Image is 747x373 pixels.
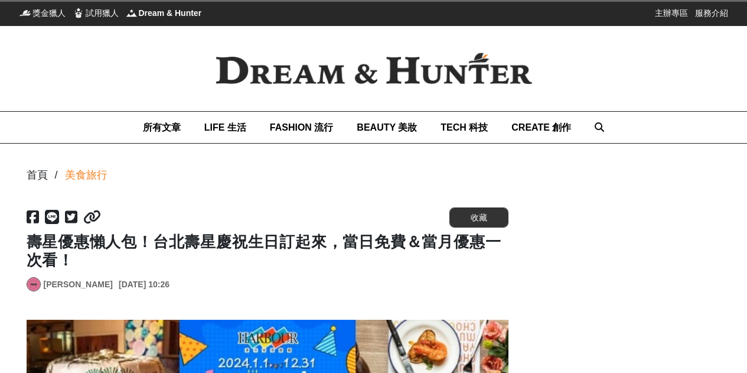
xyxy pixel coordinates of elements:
[27,277,41,291] a: Avatar
[139,7,202,19] span: Dream & Hunter
[197,34,551,103] img: Dream & Hunter
[449,207,508,228] button: 收藏
[55,167,58,183] div: /
[73,7,119,19] a: 試用獵人試用獵人
[32,7,66,19] span: 獎金獵人
[441,112,488,143] a: TECH 科技
[357,122,417,132] span: BEAUTY 美妝
[27,167,48,183] div: 首頁
[86,7,119,19] span: 試用獵人
[270,112,334,143] a: FASHION 流行
[204,122,246,132] span: LIFE 生活
[204,112,246,143] a: LIFE 生活
[655,7,688,19] a: 主辦專區
[27,278,40,291] img: Avatar
[27,233,508,270] h1: 壽星優惠懶人包！台北壽星慶祝生日訂起來，當日免費＆當月優惠一次看！
[126,7,202,19] a: Dream & HunterDream & Hunter
[143,122,181,132] span: 所有文章
[511,122,571,132] span: CREATE 創作
[357,112,417,143] a: BEAUTY 美妝
[143,112,181,143] a: 所有文章
[695,7,728,19] a: 服務介紹
[19,7,31,19] img: 獎金獵人
[19,7,66,19] a: 獎金獵人獎金獵人
[126,7,138,19] img: Dream & Hunter
[65,167,107,183] a: 美食旅行
[73,7,84,19] img: 試用獵人
[511,112,571,143] a: CREATE 創作
[44,278,113,291] a: [PERSON_NAME]
[441,122,488,132] span: TECH 科技
[119,278,169,291] div: [DATE] 10:26
[270,122,334,132] span: FASHION 流行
